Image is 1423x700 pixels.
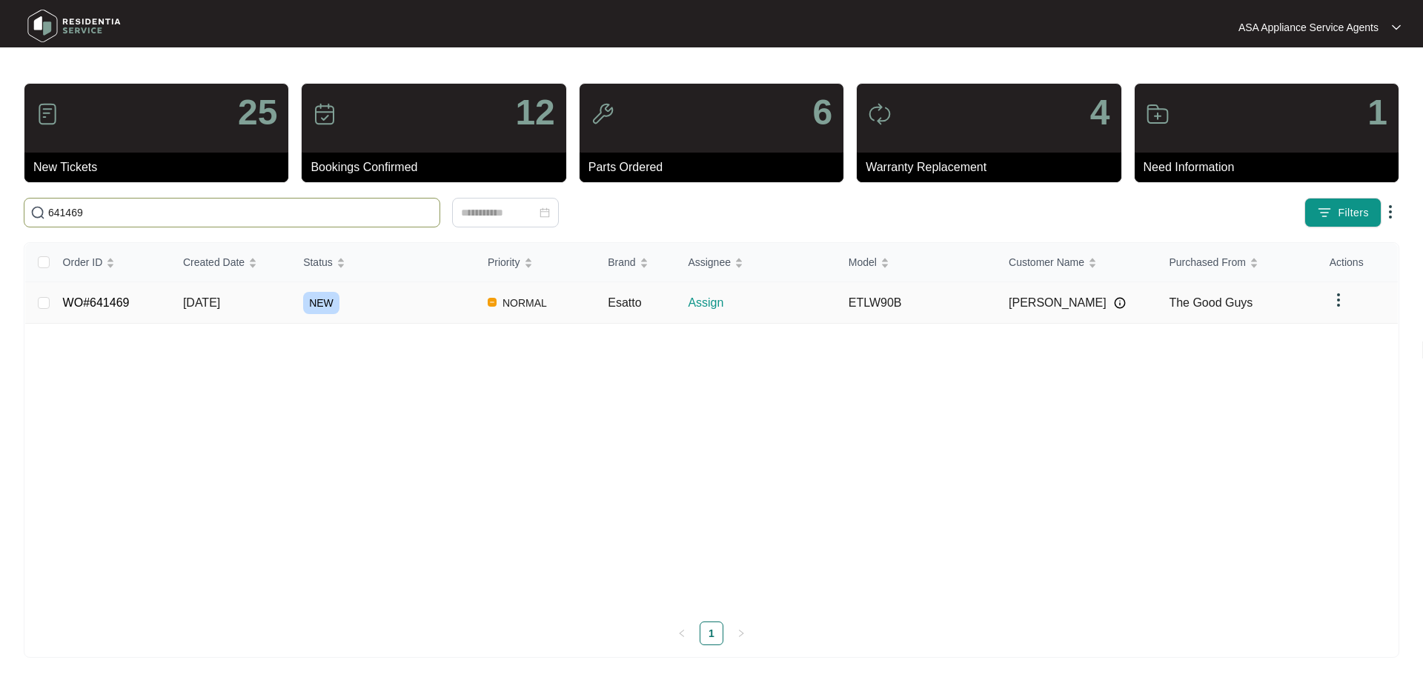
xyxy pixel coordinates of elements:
[1318,243,1398,282] th: Actions
[311,159,565,176] p: Bookings Confirmed
[608,296,641,309] span: Esatto
[313,102,336,126] img: icon
[997,243,1157,282] th: Customer Name
[36,102,59,126] img: icon
[22,4,126,48] img: residentia service logo
[837,282,997,324] td: ETLW90B
[688,254,731,270] span: Assignee
[1009,294,1107,312] span: [PERSON_NAME]
[48,204,434,221] input: Search by Order Id, Assignee Name, Customer Name, Brand and Model
[1304,198,1381,227] button: filter iconFilters
[291,243,476,282] th: Status
[866,159,1121,176] p: Warranty Replacement
[677,629,686,638] span: left
[1144,159,1399,176] p: Need Information
[183,296,220,309] span: [DATE]
[1157,243,1317,282] th: Purchased From
[488,254,520,270] span: Priority
[676,243,836,282] th: Assignee
[670,621,694,645] li: Previous Page
[515,95,554,130] p: 12
[1338,205,1369,221] span: Filters
[497,294,553,312] span: NORMAL
[1090,95,1110,130] p: 4
[63,296,130,309] a: WO#641469
[1330,291,1347,309] img: dropdown arrow
[488,298,497,307] img: Vercel Logo
[1392,24,1401,31] img: dropdown arrow
[238,95,277,130] p: 25
[1114,297,1126,309] img: Info icon
[608,254,635,270] span: Brand
[1381,203,1399,221] img: dropdown arrow
[588,159,843,176] p: Parts Ordered
[303,254,333,270] span: Status
[1317,205,1332,220] img: filter icon
[63,254,103,270] span: Order ID
[1169,254,1245,270] span: Purchased From
[1367,95,1387,130] p: 1
[33,159,288,176] p: New Tickets
[183,254,245,270] span: Created Date
[51,243,171,282] th: Order ID
[1146,102,1170,126] img: icon
[812,95,832,130] p: 6
[729,621,753,645] button: right
[729,621,753,645] li: Next Page
[30,205,45,220] img: search-icon
[1169,296,1253,309] span: The Good Guys
[476,243,596,282] th: Priority
[688,294,836,312] p: Assign
[591,102,614,126] img: icon
[700,622,723,644] a: 1
[737,629,746,638] span: right
[1009,254,1084,270] span: Customer Name
[670,621,694,645] button: left
[303,292,339,314] span: NEW
[700,621,723,645] li: 1
[849,254,877,270] span: Model
[837,243,997,282] th: Model
[171,243,291,282] th: Created Date
[868,102,892,126] img: icon
[596,243,676,282] th: Brand
[1238,20,1379,35] p: ASA Appliance Service Agents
